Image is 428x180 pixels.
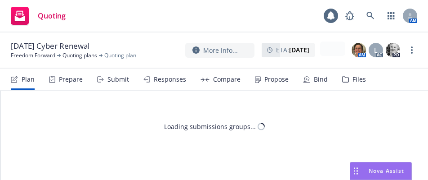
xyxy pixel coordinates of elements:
a: more [406,45,417,55]
a: Search [361,7,379,25]
a: Quoting [7,3,69,28]
span: [DATE] Cyber Renewal [11,41,89,51]
div: Prepare [59,76,83,83]
button: Nova Assist [350,162,412,180]
img: photo [386,43,400,57]
div: Responses [154,76,186,83]
img: photo [352,43,366,57]
div: Loading submissions groups... [164,122,256,131]
a: Switch app [382,7,400,25]
span: More info... [203,46,238,55]
span: Quoting [38,12,66,19]
strong: [DATE] [289,46,309,54]
div: Submit [107,76,129,83]
span: ETA : [276,45,309,55]
a: Quoting plans [62,51,97,60]
div: Plan [22,76,35,83]
a: Freedom Forward [11,51,55,60]
div: Bind [314,76,328,83]
div: Propose [264,76,289,83]
span: L [374,46,378,55]
div: Files [352,76,366,83]
span: Nova Assist [369,167,404,175]
div: Drag to move [350,162,361,180]
div: Compare [213,76,241,83]
span: Quoting plan [104,51,136,60]
button: More info... [185,43,254,58]
a: Report a Bug [341,7,359,25]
